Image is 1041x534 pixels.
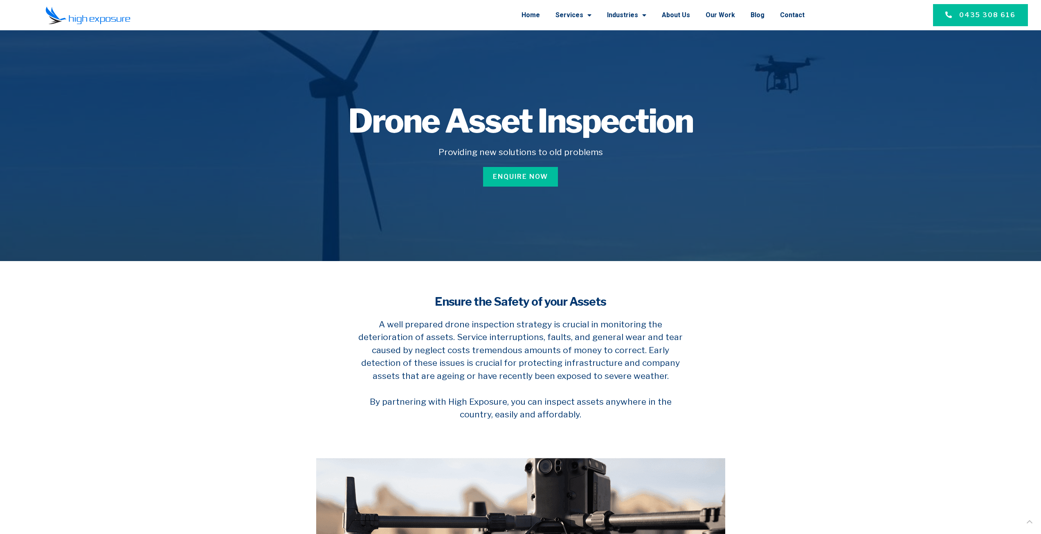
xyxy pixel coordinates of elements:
h1: Drone Asset Inspection [276,105,765,137]
a: Contact [780,5,805,26]
a: Our Work [706,5,735,26]
a: Services [555,5,591,26]
a: Enquire Now [483,167,558,187]
a: 0435 308 616 [933,4,1028,26]
h4: Ensure the Safety of your Assets [353,294,688,310]
a: About Us [662,5,690,26]
h5: Providing new solutions to old problems [276,146,765,159]
img: Final-Logo copy [45,6,130,25]
span: Enquire Now [493,172,548,182]
h5: A well prepared drone inspection strategy is crucial in monitoring the deterioration of assets. S... [353,318,688,421]
a: Blog [751,5,764,26]
a: Industries [607,5,646,26]
a: Home [522,5,540,26]
nav: Menu [175,5,805,26]
span: 0435 308 616 [959,10,1016,20]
